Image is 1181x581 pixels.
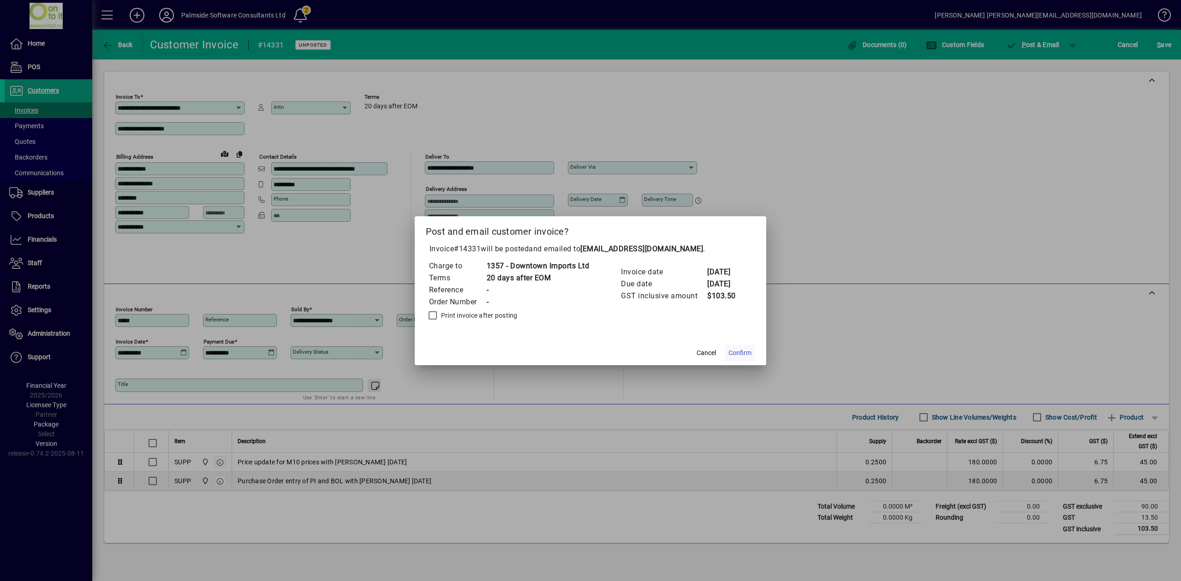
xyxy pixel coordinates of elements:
td: [DATE] [707,266,744,278]
td: $103.50 [707,290,744,302]
td: Due date [620,278,707,290]
td: - [486,284,590,296]
td: GST inclusive amount [620,290,707,302]
td: Terms [429,272,486,284]
button: Cancel [692,345,721,362]
td: Reference [429,284,486,296]
span: Confirm [728,348,752,358]
td: - [486,296,590,308]
td: 20 days after EOM [486,272,590,284]
b: [EMAIL_ADDRESS][DOMAIN_NAME] [580,244,703,253]
td: Charge to [429,260,486,272]
span: #14331 [454,244,481,253]
label: Print invoice after posting [439,311,518,320]
td: Invoice date [620,266,707,278]
td: [DATE] [707,278,744,290]
span: and emailed to [529,244,703,253]
p: Invoice will be posted . [426,243,756,255]
span: Cancel [697,348,716,358]
td: 1357 - Downtown Imports Ltd [486,260,590,272]
button: Confirm [725,345,755,362]
td: Order Number [429,296,486,308]
h2: Post and email customer invoice? [415,216,767,243]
